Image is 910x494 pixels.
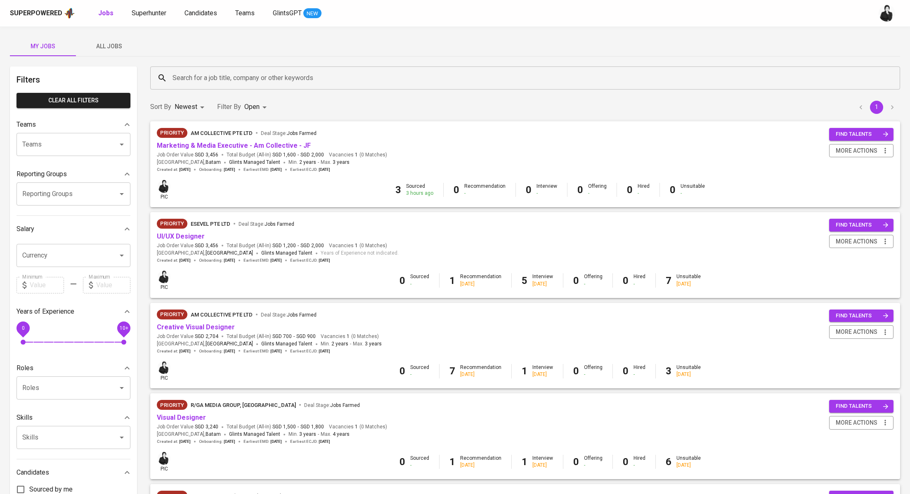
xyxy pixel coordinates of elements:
span: [DATE] [179,439,191,444]
span: Min. [288,159,316,165]
span: All Jobs [81,41,137,52]
div: Interview [537,183,557,197]
span: more actions [836,327,877,337]
h6: Filters [17,73,130,86]
span: - [293,333,295,340]
p: Candidates [17,468,49,477]
span: find talents [836,402,889,411]
span: 1 [354,423,358,430]
span: 2 years [331,341,348,347]
span: more actions [836,236,877,247]
a: Superhunter [132,8,168,19]
span: 1 [345,333,350,340]
span: - [298,423,299,430]
span: find talents [836,130,889,139]
div: - [584,462,603,469]
div: - [464,190,506,197]
b: Jobs [98,9,113,17]
span: Vacancies ( 0 Matches ) [329,242,387,249]
button: find talents [829,219,893,232]
a: UI/UX Designer [157,232,205,240]
div: Reporting Groups [17,166,130,182]
div: Recommendation [464,183,506,197]
span: SGD 1,500 [272,423,296,430]
div: Sourced [410,273,429,287]
div: - [410,281,429,288]
span: Job Order Value [157,242,218,249]
span: [DATE] [270,258,282,263]
b: 0 [627,184,633,196]
b: 1 [449,275,455,286]
div: Unsuitable [676,273,701,287]
div: Candidates [17,464,130,481]
div: Hired [638,183,650,197]
span: Created at : [157,348,191,354]
span: 1 [354,151,358,158]
span: [DATE] [224,258,235,263]
span: NEW [303,9,321,18]
span: [GEOGRAPHIC_DATA] [206,340,253,348]
span: Earliest ECJD : [290,348,330,354]
span: [DATE] [179,258,191,263]
span: Job Order Value [157,151,218,158]
span: Total Budget (All-In) [227,423,324,430]
span: ESEVEL PTE LTD [191,221,230,227]
b: 7 [666,275,671,286]
a: Visual Designer [157,414,206,421]
img: medwi@glints.com [158,361,170,374]
b: 0 [399,365,405,377]
span: Onboarding : [199,258,235,263]
span: AM Collective Pte Ltd [191,130,253,136]
div: Hired [633,364,645,378]
div: - [588,190,607,197]
span: Onboarding : [199,348,235,354]
div: [DATE] [460,462,501,469]
div: [DATE] [460,281,501,288]
span: Earliest EMD : [243,167,282,173]
div: - [633,371,645,378]
span: Deal Stage : [261,130,317,136]
span: Total Budget (All-In) [227,151,324,158]
div: Newest [175,99,207,115]
button: Open [116,250,128,261]
div: Sourced [410,364,429,378]
div: [DATE] [460,371,501,378]
img: app logo [64,7,75,19]
span: [DATE] [319,258,330,263]
b: 0 [623,456,629,468]
span: 4 years [333,431,350,437]
span: SGD 2,000 [300,151,324,158]
span: R/GA MEDIA GROUP, [GEOGRAPHIC_DATA] [191,402,296,408]
div: [DATE] [532,281,553,288]
div: [DATE] [676,281,701,288]
div: Skills [17,409,130,426]
p: Skills [17,413,33,423]
span: Priority [157,401,187,409]
p: Salary [17,224,34,234]
span: SGD 1,600 [272,151,296,158]
div: [DATE] [532,371,553,378]
span: Priority [157,310,187,319]
span: Open [244,103,260,111]
span: [GEOGRAPHIC_DATA] , [157,158,221,167]
div: New Job received from Demand Team [157,310,187,319]
div: [DATE] [676,462,701,469]
div: Recommendation [460,455,501,469]
span: [DATE] [319,439,330,444]
b: 1 [449,456,455,468]
span: [DATE] [319,348,330,354]
div: - [633,281,645,288]
span: SGD 3,456 [195,151,218,158]
input: Value [30,277,64,293]
a: Jobs [98,8,115,19]
span: Jobs Farmed [287,130,317,136]
span: Teams [235,9,255,17]
b: 0 [670,184,676,196]
div: Interview [532,455,553,469]
span: Earliest ECJD : [290,439,330,444]
b: 6 [666,456,671,468]
span: [GEOGRAPHIC_DATA] [206,249,253,258]
a: Candidates [184,8,219,19]
b: 0 [454,184,459,196]
span: Max. [321,159,350,165]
